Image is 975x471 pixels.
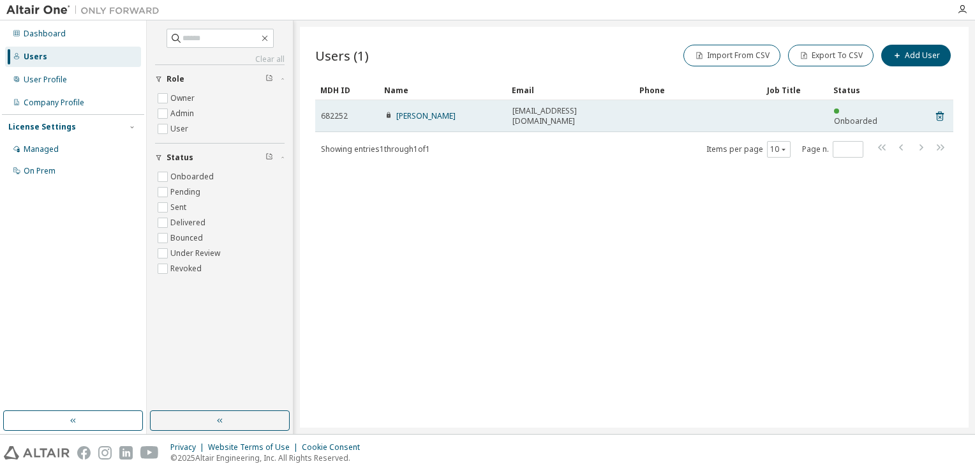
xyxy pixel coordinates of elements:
label: Sent [170,200,189,215]
button: Role [155,65,285,93]
button: Export To CSV [788,45,874,66]
div: On Prem [24,166,56,176]
div: User Profile [24,75,67,85]
button: Import From CSV [683,45,780,66]
div: Privacy [170,442,208,452]
span: Page n. [802,141,863,158]
span: Clear filter [265,74,273,84]
div: MDH ID [320,80,374,100]
span: Onboarded [834,116,877,126]
div: Name [384,80,502,100]
label: Pending [170,184,203,200]
div: Company Profile [24,98,84,108]
span: Showing entries 1 through 1 of 1 [321,144,430,154]
img: instagram.svg [98,446,112,460]
label: Under Review [170,246,223,261]
img: facebook.svg [77,446,91,460]
label: Owner [170,91,197,106]
span: 682252 [321,111,348,121]
div: License Settings [8,122,76,132]
p: © 2025 Altair Engineering, Inc. All Rights Reserved. [170,452,368,463]
label: Bounced [170,230,205,246]
div: Cookie Consent [302,442,368,452]
div: Status [833,80,887,100]
a: Clear all [155,54,285,64]
div: Phone [639,80,757,100]
img: altair_logo.svg [4,446,70,460]
span: Items per page [706,141,791,158]
div: Email [512,80,629,100]
div: Website Terms of Use [208,442,302,452]
label: Delivered [170,215,208,230]
button: Status [155,144,285,172]
img: youtube.svg [140,446,159,460]
label: Onboarded [170,169,216,184]
button: 10 [770,144,787,154]
div: Dashboard [24,29,66,39]
label: User [170,121,191,137]
div: Job Title [767,80,823,100]
div: Managed [24,144,59,154]
span: Status [167,153,193,163]
label: Revoked [170,261,204,276]
div: Users [24,52,47,62]
img: Altair One [6,4,166,17]
label: Admin [170,106,197,121]
a: [PERSON_NAME] [396,110,456,121]
span: Clear filter [265,153,273,163]
span: [EMAIL_ADDRESS][DOMAIN_NAME] [512,106,629,126]
img: linkedin.svg [119,446,133,460]
span: Role [167,74,184,84]
button: Add User [881,45,951,66]
span: Users (1) [315,47,369,64]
